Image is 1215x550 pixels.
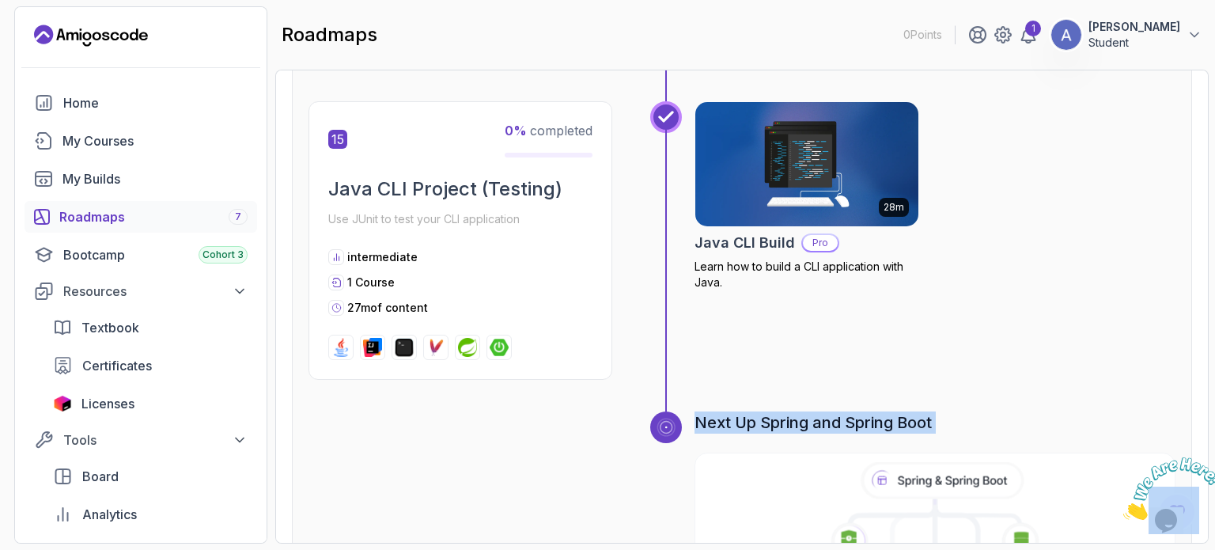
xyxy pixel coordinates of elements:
[82,467,119,486] span: Board
[44,499,257,530] a: analytics
[44,388,257,419] a: licenses
[903,27,942,43] p: 0 Points
[695,232,795,254] h2: Java CLI Build
[282,22,377,47] h2: roadmaps
[25,125,257,157] a: courses
[59,207,248,226] div: Roadmaps
[63,245,248,264] div: Bootcamp
[25,239,257,271] a: bootcamp
[1088,19,1180,35] p: [PERSON_NAME]
[695,102,918,227] img: Java CLI Build card
[328,208,592,230] p: Use JUnit to test your CLI application
[1019,25,1038,44] a: 1
[695,259,919,290] p: Learn how to build a CLI application with Java.
[1117,451,1215,526] iframe: chat widget
[363,338,382,357] img: intellij logo
[63,431,248,449] div: Tools
[695,412,1175,434] h3: Next Up Spring and Spring Boot
[1050,19,1202,51] button: user profile image[PERSON_NAME]Student
[1025,21,1041,36] div: 1
[63,282,248,301] div: Resources
[331,338,350,357] img: java logo
[53,396,72,412] img: jetbrains icon
[884,201,904,214] p: 28m
[235,211,241,223] span: 7
[44,461,257,492] a: board
[62,131,248,150] div: My Courses
[6,6,104,69] img: Chat attention grabber
[62,169,248,188] div: My Builds
[25,277,257,305] button: Resources
[458,338,477,357] img: spring logo
[1088,35,1180,51] p: Student
[347,249,418,265] p: intermediate
[25,201,257,233] a: roadmaps
[202,248,244,261] span: Cohort 3
[395,338,414,357] img: terminal logo
[426,338,445,357] img: maven logo
[505,123,527,138] span: 0 %
[25,163,257,195] a: builds
[44,312,257,343] a: textbook
[82,505,137,524] span: Analytics
[81,318,139,337] span: Textbook
[347,275,395,289] span: 1 Course
[34,23,148,48] a: Landing page
[803,235,838,251] p: Pro
[328,176,592,202] h2: Java CLI Project (Testing)
[347,300,428,316] p: 27m of content
[44,350,257,381] a: certificates
[25,87,257,119] a: home
[695,101,919,291] a: Java CLI Build card28mJava CLI BuildProLearn how to build a CLI application with Java.
[81,394,134,413] span: Licenses
[63,93,248,112] div: Home
[1051,20,1081,50] img: user profile image
[82,356,152,375] span: Certificates
[328,130,347,149] span: 15
[490,338,509,357] img: spring-boot logo
[505,123,592,138] span: completed
[25,426,257,454] button: Tools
